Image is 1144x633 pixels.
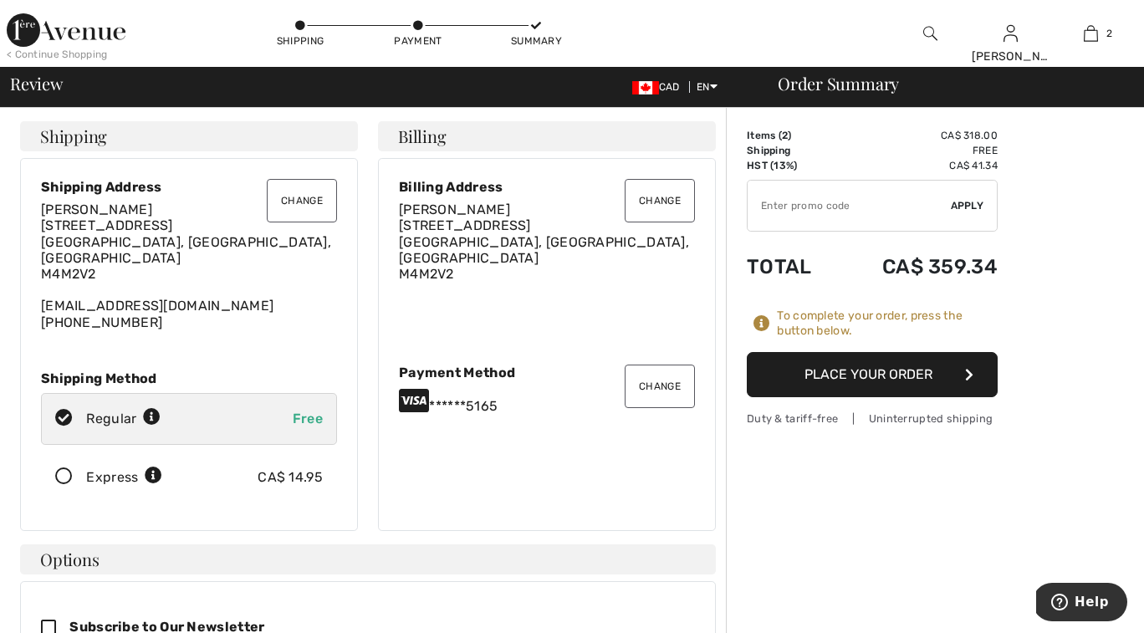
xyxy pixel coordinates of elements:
div: Billing Address [399,179,695,195]
span: Free [293,411,323,426]
span: Apply [951,198,984,213]
td: HST (13%) [747,158,837,173]
div: Regular [86,409,161,429]
iframe: Opens a widget where you can find more information [1036,583,1127,625]
div: Payment [393,33,443,48]
td: Items ( ) [747,128,837,143]
span: EN [697,81,718,93]
div: Summary [511,33,561,48]
button: Change [625,365,695,408]
span: 2 [1106,26,1112,41]
div: Shipping Method [41,370,337,386]
span: [PERSON_NAME] [399,202,510,217]
span: [STREET_ADDRESS] [GEOGRAPHIC_DATA], [GEOGRAPHIC_DATA], [GEOGRAPHIC_DATA] M4M2V2 [41,217,331,282]
div: [EMAIL_ADDRESS][DOMAIN_NAME] [PHONE_NUMBER] [41,202,337,330]
button: Change [267,179,337,222]
div: < Continue Shopping [7,47,108,62]
td: CA$ 41.34 [837,158,998,173]
img: 1ère Avenue [7,13,125,47]
img: My Bag [1084,23,1098,43]
td: CA$ 318.00 [837,128,998,143]
h4: Options [20,544,716,574]
a: 2 [1051,23,1130,43]
td: CA$ 359.34 [837,238,998,295]
div: Payment Method [399,365,695,380]
div: Duty & tariff-free | Uninterrupted shipping [747,411,998,426]
div: To complete your order, press the button below. [777,309,998,339]
td: Free [837,143,998,158]
span: [STREET_ADDRESS] [GEOGRAPHIC_DATA], [GEOGRAPHIC_DATA], [GEOGRAPHIC_DATA] M4M2V2 [399,217,689,282]
td: Shipping [747,143,837,158]
div: Shipping Address [41,179,337,195]
button: Change [625,179,695,222]
span: CAD [632,81,687,93]
button: Place Your Order [747,352,998,397]
img: search the website [923,23,937,43]
div: Shipping [275,33,325,48]
img: My Info [1004,23,1018,43]
td: Total [747,238,837,295]
a: Sign In [1004,25,1018,41]
input: Promo code [748,181,951,231]
span: Review [10,75,63,92]
span: Billing [398,128,446,145]
img: Canadian Dollar [632,81,659,94]
div: Order Summary [758,75,1134,92]
span: [PERSON_NAME] [41,202,152,217]
div: Express [86,467,162,488]
span: 2 [782,130,788,141]
div: CA$ 14.95 [258,467,323,488]
div: [PERSON_NAME] [972,48,1050,65]
span: Shipping [40,128,107,145]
